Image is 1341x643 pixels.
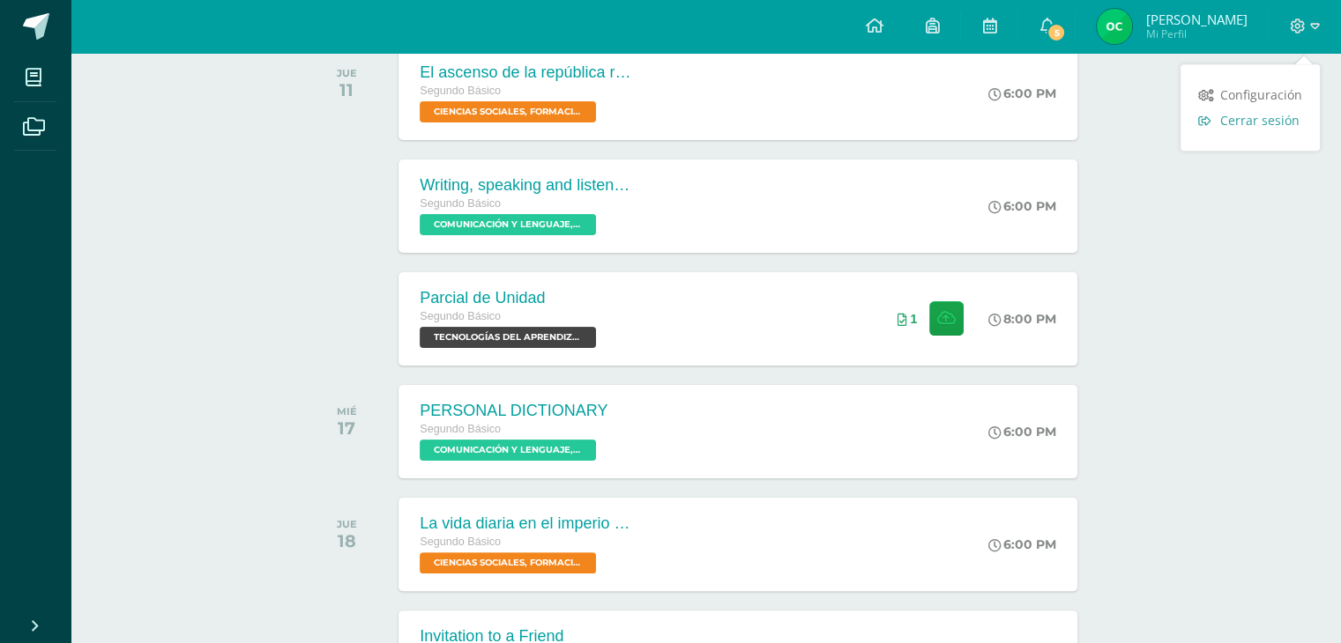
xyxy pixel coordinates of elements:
[420,536,501,548] span: Segundo Básico
[1047,23,1066,42] span: 5
[420,402,607,420] div: PERSONAL DICTIONARY
[420,514,631,533] div: La vida diaria en el imperio romano
[1181,82,1320,107] a: Configuración
[337,518,357,530] div: JUE
[420,440,596,461] span: COMUNICACIÓN Y LENGUAJE, IDIOMA EXTRANJERO 'Sección B'
[420,85,501,97] span: Segundo Básico
[420,289,600,307] div: Parcial de Unidad
[420,197,501,210] span: Segundo Básico
[1145,26,1247,41] span: Mi Perfil
[1220,112,1300,129] span: Cerrar sesión
[337,418,357,439] div: 17
[1097,9,1132,44] img: 08f1aadbc24bc341887ed12e3da5bb47.png
[897,312,917,326] div: Archivos entregados
[1181,107,1320,133] a: Cerrar sesión
[420,310,501,322] span: Segundo Básico
[337,405,357,418] div: MIÉ
[420,214,596,235] span: COMUNICACIÓN Y LENGUAJE, IDIOMA EXTRANJERO 'Sección B'
[988,536,1056,552] div: 6:00 PM
[988,424,1056,440] div: 6:00 PM
[420,327,596,348] span: TECNOLOGÍAS DEL APRENDIZAJE Y LA COMUNICACIÓN 'Sección B'
[1220,86,1302,103] span: Configuración
[420,552,596,573] span: CIENCIAS SOCIALES, FORMACIÓN CIUDADANA E INTERCULTURALIDAD 'Sección B'
[337,67,357,79] div: JUE
[337,530,357,551] div: 18
[988,311,1056,327] div: 8:00 PM
[1145,11,1247,28] span: [PERSON_NAME]
[420,101,596,122] span: CIENCIAS SOCIALES, FORMACIÓN CIUDADANA E INTERCULTURALIDAD 'Sección B'
[420,63,631,82] div: El ascenso de la república romana
[988,85,1056,101] div: 6:00 PM
[420,176,631,195] div: Writing, speaking and listening.
[420,423,501,435] span: Segundo Básico
[910,312,917,326] span: 1
[988,198,1056,214] div: 6:00 PM
[337,79,357,100] div: 11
